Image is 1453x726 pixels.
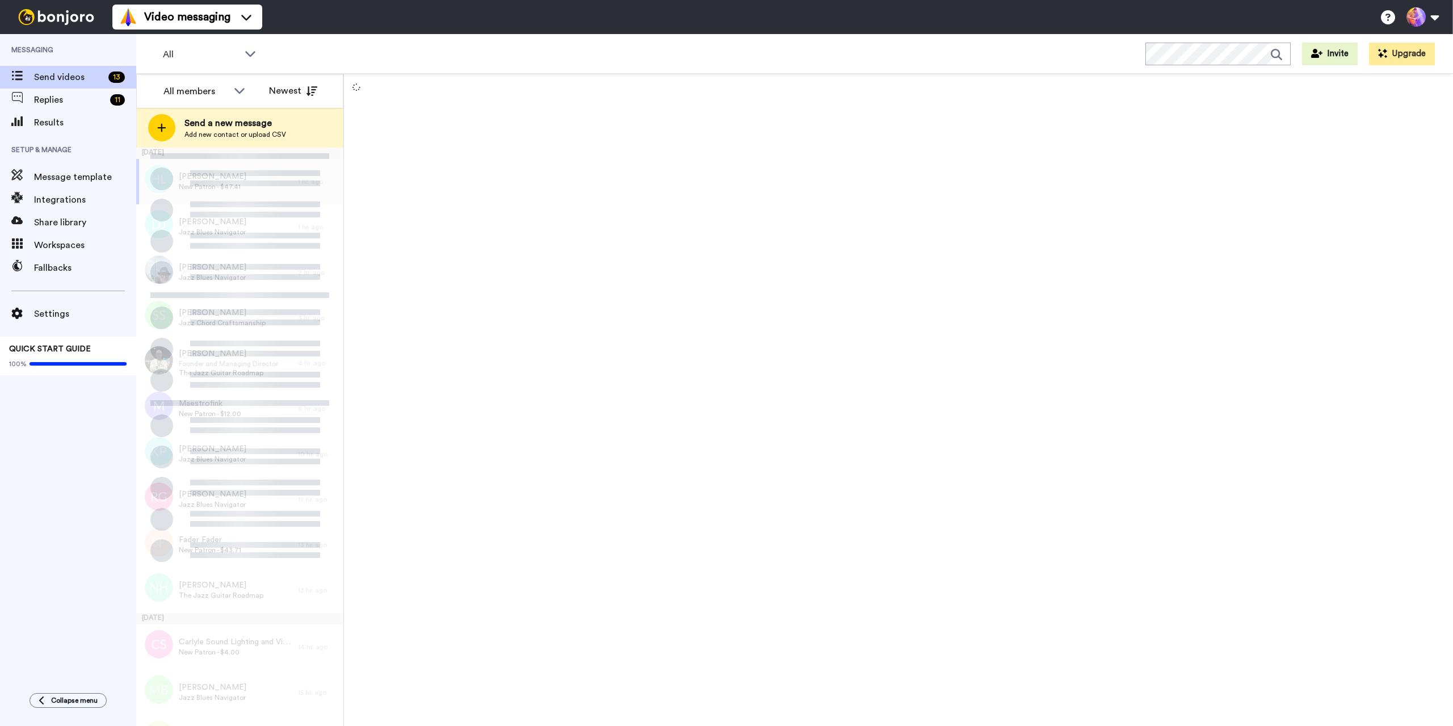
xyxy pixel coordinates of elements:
span: Jazz Blues Navigator [179,500,246,509]
img: ss.png [145,301,173,329]
div: 2 hr. ago [298,268,338,277]
img: mb.png [145,675,173,704]
img: sf.png [145,528,173,556]
span: New Patron - $43.71 [179,545,241,555]
span: New Patron - $4.00 [179,648,292,657]
span: Jazz Blues Navigator [179,273,246,282]
span: [PERSON_NAME] [179,580,263,591]
span: [PERSON_NAME] [179,348,278,359]
div: 13 hr. ago [298,586,338,595]
div: 10 hr. ago [298,450,338,459]
button: Newest [261,79,326,102]
span: Settings [34,307,136,321]
div: All members [163,85,228,98]
div: [DATE] [136,148,343,159]
span: Integrations [34,193,136,207]
span: Share library [34,216,136,229]
div: 13 [108,72,125,83]
button: Upgrade [1369,43,1435,65]
span: [PERSON_NAME] [179,682,246,693]
span: Collapse menu [51,696,98,705]
img: cs.png [145,630,173,658]
span: The Jazz Guitar Roadmap [179,368,278,377]
span: Jazz Blues Navigator [179,455,246,464]
span: All [163,48,239,61]
img: m.png [145,392,173,420]
span: Video messaging [144,9,230,25]
div: 1 hr. ago [298,223,338,232]
img: nh.png [145,573,173,602]
img: e87f245e-b6d3-487f-a789-312d515120b2.jpeg [145,255,173,284]
div: 4 hr. ago [298,359,338,368]
button: Collapse menu [30,693,107,708]
span: [PERSON_NAME] [179,171,246,182]
span: Workspaces [34,238,136,252]
span: Carlyle Sound Lighting and Video [179,636,292,648]
div: 13 hr. ago [298,540,338,549]
span: [PERSON_NAME] [179,443,246,455]
div: [DATE] [136,613,343,624]
div: 1 hr. ago [298,177,338,186]
span: The Jazz Guitar Roadmap [179,591,263,600]
div: 3 hr. ago [298,313,338,322]
span: [PERSON_NAME] [179,489,246,500]
div: 11 [110,94,125,106]
span: QUICK START GUIDE [9,345,91,353]
span: Replies [34,93,106,107]
span: Fallbacks [34,261,136,275]
span: 100% [9,359,27,368]
img: 19428a31-86d4-4ab8-881c-febeca61c1d3.jpg [145,346,173,375]
img: dj.png [145,210,173,238]
span: Fader Fader [179,534,241,545]
span: Add new contact or upload CSV [184,130,286,139]
span: Message template [34,170,136,184]
span: [PERSON_NAME] [179,262,246,273]
span: Jazz Blues Navigator [179,693,246,702]
div: 12 hr. ago [298,495,338,504]
span: Jazz Blues Navigator [179,228,246,237]
span: [PERSON_NAME] [179,307,266,318]
img: rg.png [145,482,173,511]
span: Founder and Managing Director [179,359,278,368]
button: Invite [1302,43,1358,65]
img: kp.png [145,437,173,465]
span: Results [34,116,136,129]
div: 15 hr. ago [298,688,338,697]
span: Maestrofink [179,398,241,409]
img: vm-color.svg [119,8,137,26]
span: Send videos [34,70,104,84]
span: [PERSON_NAME] [179,216,246,228]
span: New Patron - $12.00 [179,409,241,418]
div: 9 hr. ago [298,404,338,413]
span: New Patron - $47.41 [179,182,246,191]
span: Jazz Chord Craftsmanship [179,318,266,328]
img: bj-logo-header-white.svg [14,9,99,25]
span: Send a new message [184,116,286,130]
img: hl.png [145,165,173,193]
div: 14 hr. ago [298,643,338,652]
